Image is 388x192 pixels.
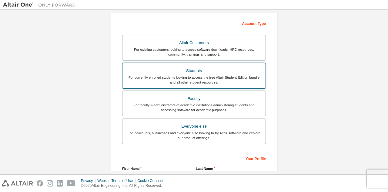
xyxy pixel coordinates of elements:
[3,2,79,8] img: Altair One
[122,18,266,28] div: Account Type
[67,180,75,187] img: youtube.svg
[126,75,262,85] div: For currently enrolled students looking to access the free Altair Student Edition bundle and all ...
[81,178,97,183] div: Privacy
[126,47,262,57] div: For existing customers looking to access software downloads, HPC resources, community, trainings ...
[122,166,192,171] label: First Name
[2,180,33,187] img: altair_logo.svg
[57,180,63,187] img: linkedin.svg
[126,94,262,103] div: Faculty
[196,166,266,171] label: Last Name
[126,122,262,131] div: Everyone else
[126,67,262,75] div: Students
[37,180,43,187] img: facebook.svg
[126,39,262,47] div: Altair Customers
[126,131,262,140] div: For individuals, businesses and everyone else looking to try Altair software and explore our prod...
[137,178,167,183] div: Cookie Consent
[47,180,53,187] img: instagram.svg
[126,103,262,112] div: For faculty & administrators of academic institutions administering students and accessing softwa...
[81,183,167,188] p: © 2025 Altair Engineering, Inc. All Rights Reserved.
[122,153,266,163] div: Your Profile
[97,178,137,183] div: Website Terms of Use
